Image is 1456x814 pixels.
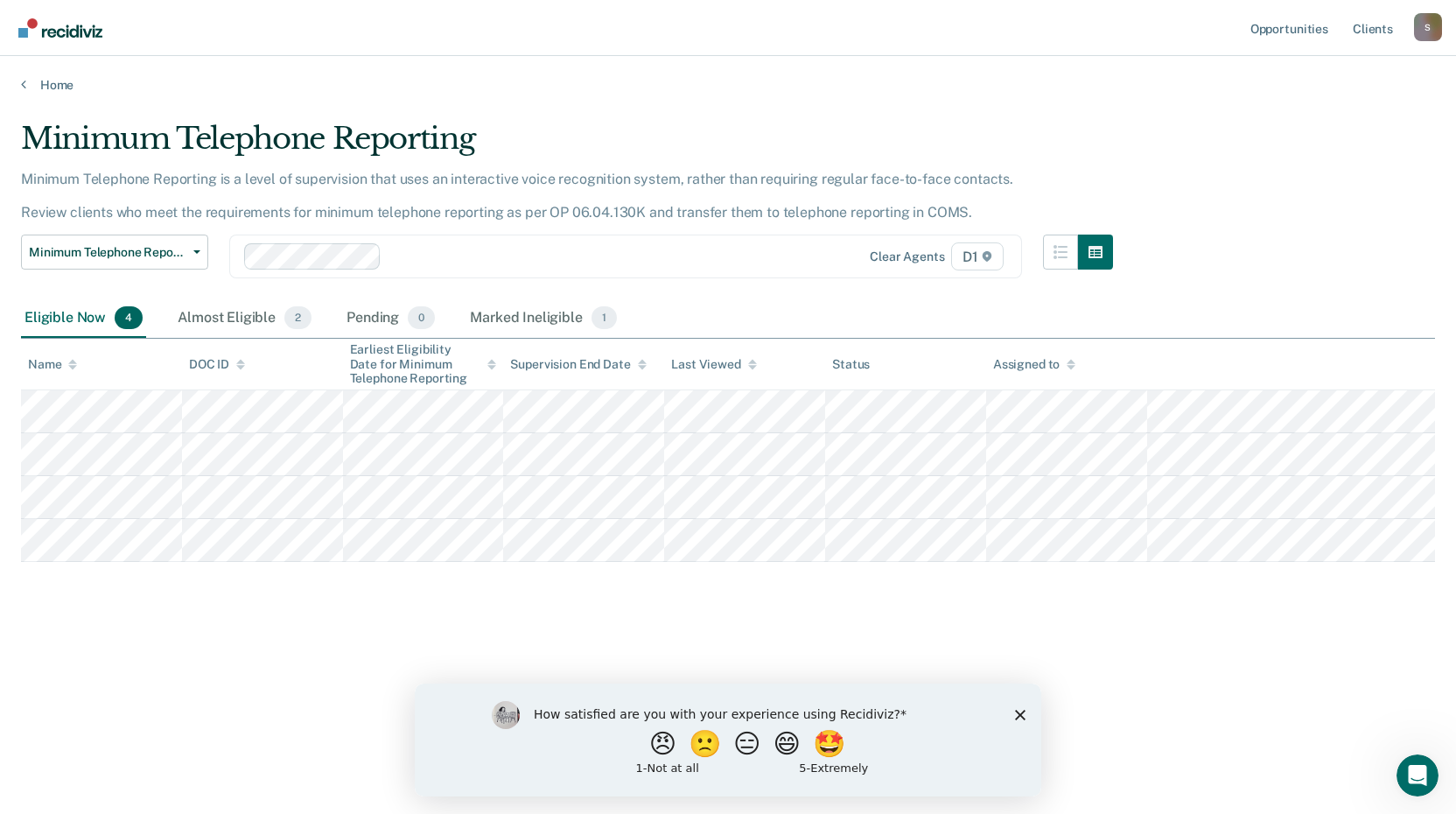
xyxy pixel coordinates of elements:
iframe: Intercom live chat [1396,754,1438,796]
div: Clear agents [870,249,944,264]
div: Status [832,357,870,372]
div: Minimum Telephone Reporting [21,121,1113,171]
iframe: Survey by Kim from Recidiviz [415,684,1041,796]
span: 2 [284,306,311,329]
div: Almost Eligible2 [174,299,315,338]
button: Minimum Telephone Reporting [21,235,208,270]
div: Name [28,357,77,372]
span: D1 [951,242,1004,270]
div: DOC ID [189,357,245,372]
div: Assigned to [993,357,1075,372]
p: Minimum Telephone Reporting is a level of supervision that uses an interactive voice recognition ... [21,171,1013,221]
div: Eligible Now4 [21,299,146,338]
a: Home [21,77,1435,93]
div: Last Viewed [671,357,756,372]
span: 1 [591,306,617,329]
span: 4 [115,306,143,329]
div: Pending0 [343,299,438,338]
button: Profile dropdown button [1414,13,1442,41]
span: Minimum Telephone Reporting [29,245,186,260]
div: S [1414,13,1442,41]
div: Supervision End Date [510,357,646,372]
div: Marked Ineligible1 [466,299,620,338]
span: 0 [408,306,435,329]
img: Recidiviz [18,18,102,38]
div: Earliest Eligibility Date for Minimum Telephone Reporting [350,342,497,386]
